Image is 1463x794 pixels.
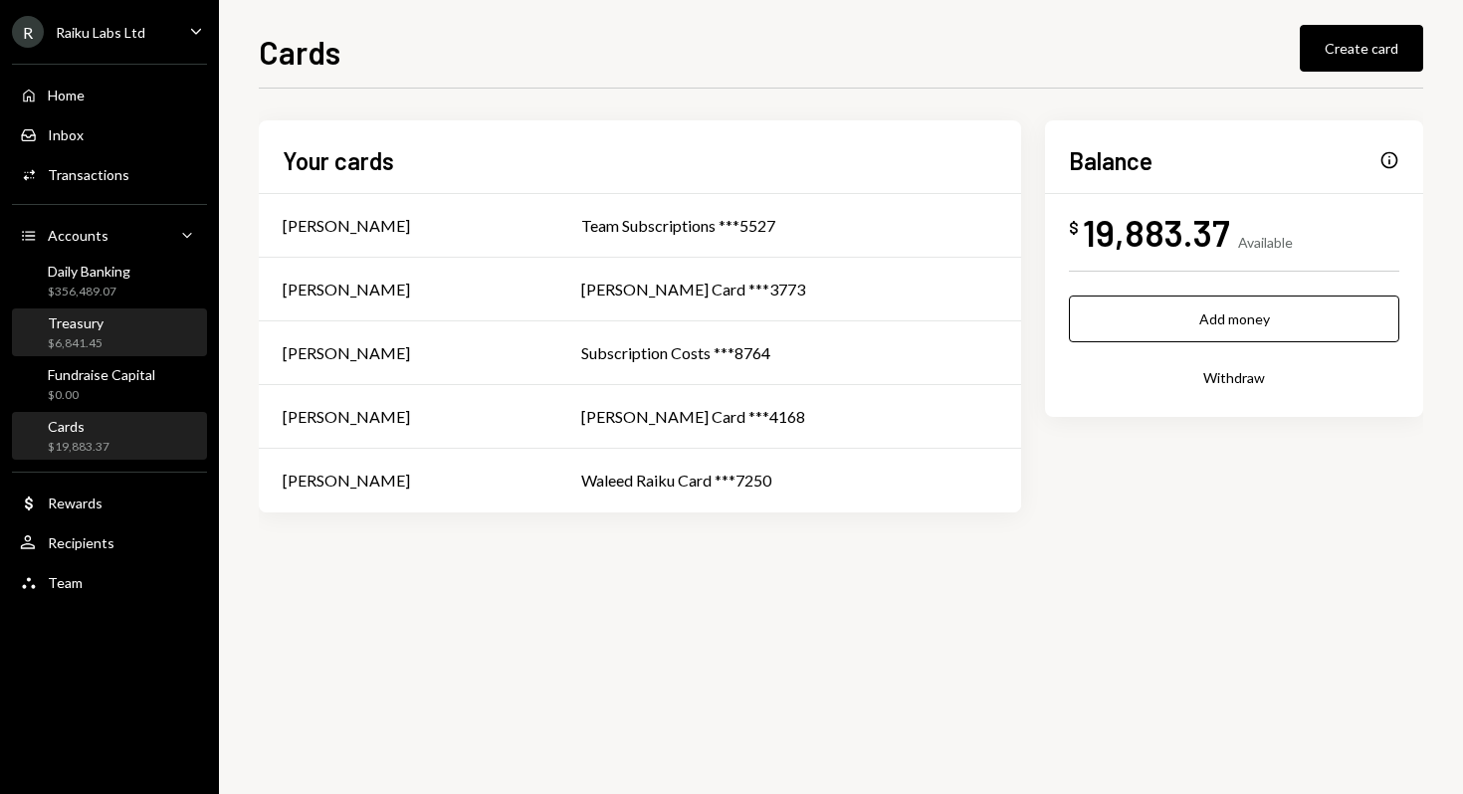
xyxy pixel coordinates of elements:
h2: Your cards [283,144,394,177]
div: [PERSON_NAME] [283,278,410,301]
div: Team [48,574,83,591]
a: Team [12,564,207,600]
button: Withdraw [1069,354,1399,401]
div: $ [1069,218,1079,238]
a: Cards$19,883.37 [12,412,207,460]
div: Recipients [48,534,114,551]
div: Treasury [48,314,104,331]
div: [PERSON_NAME] [283,469,410,493]
div: Subscription Costs ***8764 [581,341,997,365]
button: Add money [1069,296,1399,342]
div: [PERSON_NAME] Card ***4168 [581,405,997,429]
a: Recipients [12,524,207,560]
div: Raiku Labs Ltd [56,24,145,41]
div: $0.00 [48,387,155,404]
a: Home [12,77,207,112]
a: Treasury$6,841.45 [12,308,207,356]
a: Inbox [12,116,207,152]
div: Cards [48,418,109,435]
div: [PERSON_NAME] [283,214,410,238]
h1: Cards [259,32,340,72]
div: [PERSON_NAME] [283,341,410,365]
a: Fundraise Capital$0.00 [12,360,207,408]
a: Rewards [12,485,207,520]
div: Fundraise Capital [48,366,155,383]
div: Available [1238,234,1293,251]
div: Inbox [48,126,84,143]
div: R [12,16,44,48]
div: $6,841.45 [48,335,104,352]
div: Waleed Raiku Card ***7250 [581,469,997,493]
div: Team Subscriptions ***5527 [581,214,997,238]
div: $356,489.07 [48,284,130,300]
div: Rewards [48,495,103,511]
div: 19,883.37 [1083,210,1230,255]
div: [PERSON_NAME] Card ***3773 [581,278,997,301]
div: [PERSON_NAME] [283,405,410,429]
button: Create card [1300,25,1423,72]
a: Daily Banking$356,489.07 [12,257,207,304]
div: Accounts [48,227,108,244]
div: Home [48,87,85,103]
div: Daily Banking [48,263,130,280]
h2: Balance [1069,144,1152,177]
a: Accounts [12,217,207,253]
div: $19,883.37 [48,439,109,456]
div: Transactions [48,166,129,183]
a: Transactions [12,156,207,192]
